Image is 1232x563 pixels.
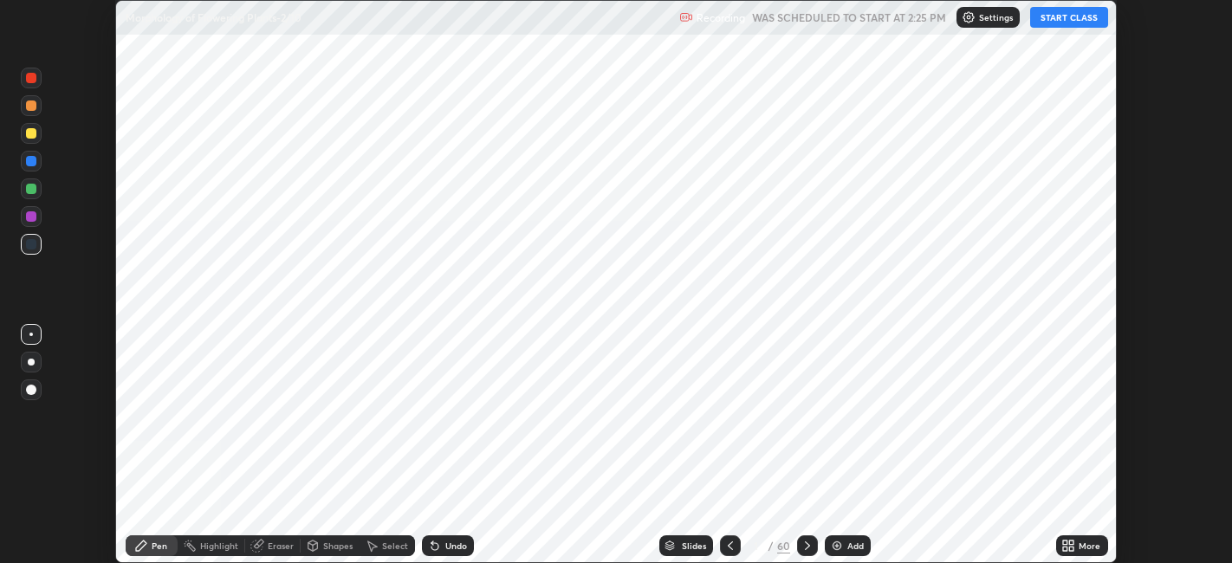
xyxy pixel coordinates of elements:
[126,10,302,24] p: Morphology of Flowering Plants-2/10
[445,541,467,550] div: Undo
[1030,7,1108,28] button: START CLASS
[697,11,745,24] p: Recording
[777,538,790,553] div: 60
[962,10,976,24] img: class-settings-icons
[682,541,706,550] div: Slides
[768,540,774,551] div: /
[1079,541,1100,550] div: More
[979,13,1013,22] p: Settings
[152,541,167,550] div: Pen
[830,539,844,553] img: add-slide-button
[752,10,946,25] h5: WAS SCHEDULED TO START AT 2:25 PM
[382,541,408,550] div: Select
[847,541,864,550] div: Add
[268,541,294,550] div: Eraser
[748,540,765,551] div: 1
[323,541,353,550] div: Shapes
[679,10,693,24] img: recording.375f2c34.svg
[200,541,238,550] div: Highlight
